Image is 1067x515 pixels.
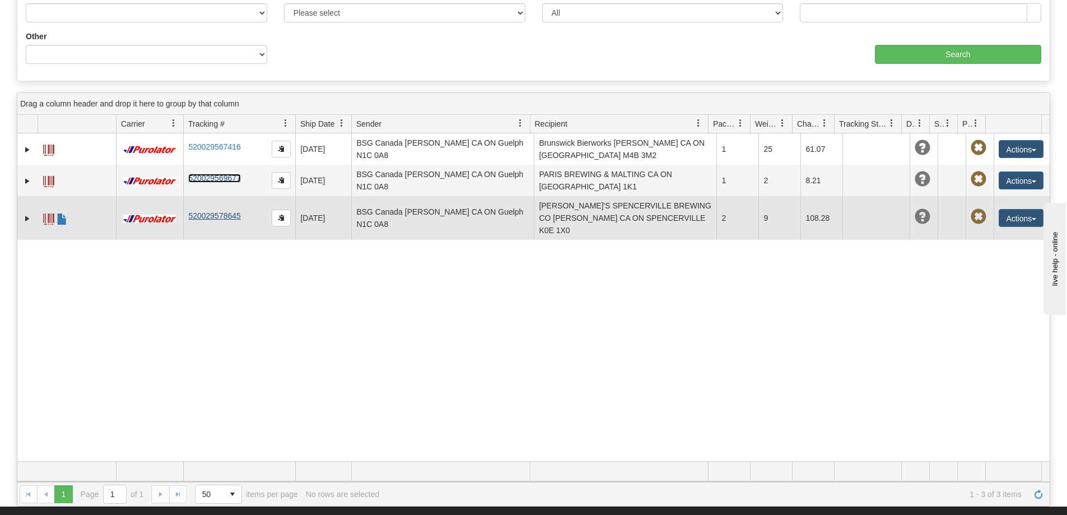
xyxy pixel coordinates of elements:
img: 11 - Purolator [121,146,178,154]
td: [DATE] [295,196,351,240]
span: 1 - 3 of 3 items [387,490,1022,499]
span: Pickup Not Assigned [971,140,986,156]
span: select [223,485,241,503]
span: Charge [797,118,821,129]
td: Brunswick Bierworks [PERSON_NAME] CA ON [GEOGRAPHIC_DATA] M4B 3M2 [534,133,716,165]
a: 520029569677 [188,174,240,183]
span: Unknown [915,209,930,225]
a: Pickup Status filter column settings [966,114,985,133]
span: Delivery Status [906,118,916,129]
a: Carrier filter column settings [164,114,183,133]
a: Refresh [1029,485,1047,503]
td: BSG Canada [PERSON_NAME] CA ON Guelph N1C 0A8 [351,165,534,196]
a: 520029567416 [188,142,240,151]
td: 61.07 [800,133,842,165]
td: BSG Canada [PERSON_NAME] CA ON Guelph N1C 0A8 [351,196,534,240]
span: Carrier [121,118,145,129]
a: Tracking Status filter column settings [882,114,901,133]
span: 50 [202,489,217,500]
a: Expand [22,144,33,155]
button: Copy to clipboard [272,210,291,226]
a: Tracking # filter column settings [276,114,295,133]
span: Recipient [535,118,567,129]
td: 1 [716,165,758,196]
a: Ship Date filter column settings [332,114,351,133]
div: live help - online [8,10,104,18]
span: Unknown [915,171,930,187]
span: Weight [755,118,779,129]
td: 2 [758,165,800,196]
td: 2 [716,196,758,240]
a: Charge filter column settings [815,114,834,133]
input: Page 1 [104,485,126,503]
a: Delivery Status filter column settings [910,114,929,133]
a: Packages filter column settings [731,114,750,133]
span: Unknown [915,140,930,156]
span: Sender [356,118,381,129]
a: 520029578645 [188,211,240,220]
button: Actions [999,209,1043,227]
span: Packages [713,118,737,129]
div: No rows are selected [306,490,380,499]
span: Tracking # [188,118,225,129]
a: Sender filter column settings [511,114,530,133]
button: Copy to clipboard [272,172,291,189]
span: Ship Date [300,118,334,129]
iframe: chat widget [1041,200,1066,314]
span: Page 1 [54,485,72,503]
td: 1 [716,133,758,165]
span: Shipment Issues [934,118,944,129]
td: [PERSON_NAME]'S SPENCERVILLE BREWING CO [PERSON_NAME] CA ON SPENCERVILLE K0E 1X0 [534,196,716,240]
td: [DATE] [295,133,351,165]
td: 25 [758,133,800,165]
a: Label [43,208,54,226]
td: PARIS BREWING & MALTING CA ON [GEOGRAPHIC_DATA] 1K1 [534,165,716,196]
img: 11 - Purolator [121,215,178,223]
input: Search [875,45,1041,64]
td: 9 [758,196,800,240]
span: Page of 1 [81,485,144,504]
div: grid grouping header [17,93,1050,115]
span: Tracking Status [839,118,888,129]
td: BSG Canada [PERSON_NAME] CA ON Guelph N1C 0A8 [351,133,534,165]
span: Pickup Not Assigned [971,171,986,187]
label: Other [26,31,46,42]
td: 108.28 [800,196,842,240]
span: items per page [195,485,298,504]
button: Actions [999,171,1043,189]
a: Label [43,140,54,157]
a: Shipment Issues filter column settings [938,114,957,133]
span: Page sizes drop down [195,485,242,504]
a: Weight filter column settings [773,114,792,133]
img: 11 - Purolator [121,177,178,185]
span: Pickup Not Assigned [971,209,986,225]
a: Label [43,171,54,189]
button: Copy to clipboard [272,141,291,157]
span: Pickup Status [962,118,972,129]
button: Actions [999,140,1043,158]
td: 8.21 [800,165,842,196]
a: Expand [22,213,33,224]
a: Dangerous Goods [57,208,68,226]
td: [DATE] [295,165,351,196]
a: Expand [22,175,33,187]
a: Recipient filter column settings [689,114,708,133]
